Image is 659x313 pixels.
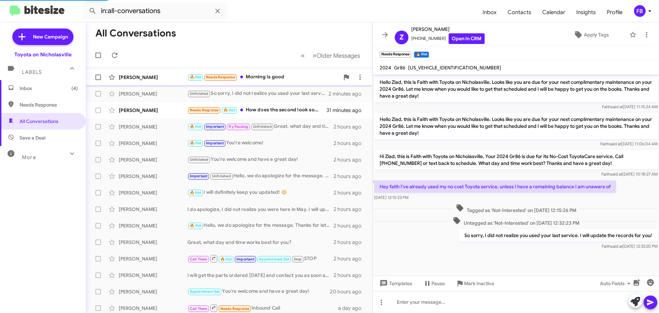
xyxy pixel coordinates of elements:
span: 🔥 Hot [190,223,201,228]
span: Important [206,141,224,145]
p: Hello Ziad, this is Faith with Toyota on Nicholasville. Looks like you are due for your next comp... [374,113,658,139]
div: You're welcome and have a great day! [187,288,330,295]
div: 2 hours ago [334,206,367,213]
div: 2 hours ago [334,255,367,262]
div: I do apologize, I did not realize you were here in May. I will update the records for you! [187,206,334,213]
span: Inbox [20,85,78,92]
span: 🔥 Hot [223,108,235,112]
div: [PERSON_NAME] [119,288,187,295]
span: Apply Tags [584,29,609,41]
div: So sorry, I did not realize you used your last service. I will update the records for you/ [187,90,328,98]
span: said at [610,171,622,177]
div: [PERSON_NAME] [119,74,187,81]
span: Appointment Set [259,257,289,261]
span: 2024 [380,65,391,71]
a: Calendar [537,2,571,22]
p: Hey faith I've already used my no cost Toyota service, unless I have a remaining balance I am una... [374,180,616,193]
span: [PERSON_NAME] [411,25,485,33]
div: I will get the parts ordered [DATE] and contact you as soon as they arrive to set up an appointme... [187,272,334,279]
span: Older Messages [316,52,360,59]
span: said at [611,104,623,109]
span: Unfinished [253,124,272,129]
div: a day ago [338,305,367,312]
div: 2 hours ago [334,272,367,279]
span: [PHONE_NUMBER] [411,33,485,44]
span: 🔥 Hot [220,257,232,261]
div: Great, what day and time works best for you? [187,123,334,131]
span: said at [611,244,623,249]
span: Auto Fields [600,277,633,290]
span: » [313,51,316,60]
span: Tagged as 'Not-Interested' on [DATE] 12:15:26 PM [453,204,579,214]
button: Apply Tags [556,29,626,41]
small: 🔥 Hot [414,52,429,58]
span: Needs Response [190,108,219,112]
a: Contacts [502,2,537,22]
div: 2 minutes ago [328,90,367,97]
span: Call Them [190,257,208,261]
input: Search [83,3,227,19]
div: 2 hours ago [334,123,367,130]
button: Pause [418,277,450,290]
span: Unfinished [212,174,231,178]
button: Mark Inactive [450,277,500,290]
button: Next [309,48,364,63]
div: Great, what day and time works best for you? [187,239,334,246]
span: Unfinished [190,91,209,96]
span: Faith [DATE] 10:18:27 AM [601,171,658,177]
div: You're welcome! [187,139,334,147]
div: 31 minutes ago [326,107,367,114]
span: Needs Response [220,306,250,311]
span: 🔥 Hot [190,190,201,195]
div: Hello, we do apologize for the message. Thanks for letting us know, we will update our records! H... [187,222,334,230]
span: [DATE] 12:15:23 PM [374,195,408,200]
span: Mark Inactive [464,277,494,290]
span: (4) [71,85,78,92]
span: Appointment Set [190,289,220,294]
span: Pause [431,277,445,290]
span: [US_VEHICLE_IDENTIFICATION_NUMBER] [408,65,501,71]
span: « [301,51,305,60]
span: Gr86 [394,65,405,71]
div: [PERSON_NAME] [119,272,187,279]
div: [PERSON_NAME] [119,189,187,196]
span: Faith [DATE] 11:06:04 AM [600,141,658,146]
div: [PERSON_NAME] [119,140,187,147]
div: [PERSON_NAME] [119,305,187,312]
div: [PERSON_NAME] [119,123,187,130]
span: Stop [294,257,302,261]
div: [PERSON_NAME] [119,173,187,180]
div: [PERSON_NAME] [119,90,187,97]
div: 2 hours ago [334,189,367,196]
div: 20 hours ago [330,288,367,295]
span: More [22,154,36,160]
div: [PERSON_NAME] [119,255,187,262]
span: 🔥 Hot [190,141,201,145]
span: All Conversations [20,118,58,125]
div: How does the second look sometime after 1:30? [187,106,326,114]
a: Insights [571,2,601,22]
span: said at [609,141,621,146]
div: 2 hours ago [334,156,367,163]
div: I will definitely keep you updated! 😊 [187,189,334,197]
div: FB [634,5,646,17]
div: You're welcome and have a great day! [187,156,334,164]
span: Z [400,32,404,43]
a: New Campaign [12,29,73,45]
a: Inbox [477,2,502,22]
div: 2 hours ago [334,222,367,229]
a: Profile [601,2,628,22]
span: New Campaign [33,33,68,40]
p: So sorry, I did not realize you used your last service. I will update the records for you/ [459,229,658,242]
span: Faith [DATE] 12:33:20 PM [602,244,658,249]
button: Previous [297,48,309,63]
span: Unfinished [190,157,209,162]
div: 2 hours ago [334,239,367,246]
span: 🔥 Hot [190,124,201,129]
div: Hello, we do apologize for the message. Thanks for letting us know, we will update our records! H... [187,172,334,180]
span: 🔥 Hot [190,75,201,79]
div: Morning is good [187,73,339,81]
